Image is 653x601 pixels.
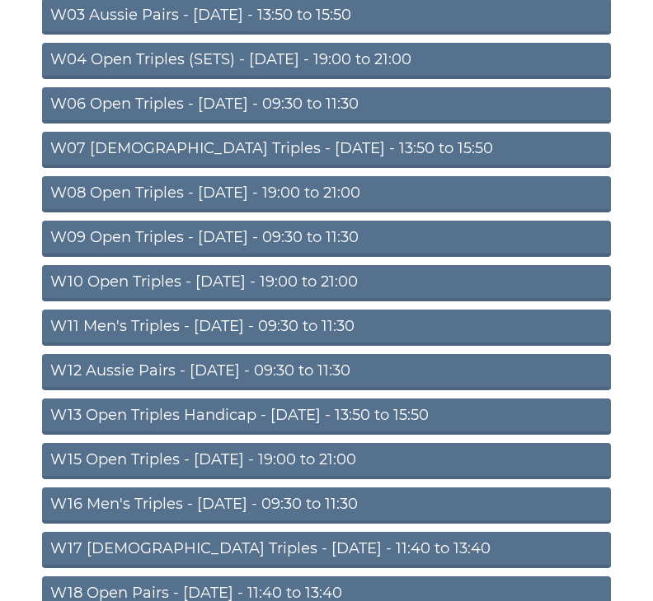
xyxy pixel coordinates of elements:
[42,221,611,258] a: W09 Open Triples - [DATE] - 09:30 to 11:30
[42,533,611,569] a: W17 [DEMOGRAPHIC_DATA] Triples - [DATE] - 11:40 to 13:40
[42,488,611,524] a: W16 Men's Triples - [DATE] - 09:30 to 11:30
[42,88,611,124] a: W06 Open Triples - [DATE] - 09:30 to 11:30
[42,399,611,436] a: W13 Open Triples Handicap - [DATE] - 13:50 to 15:50
[42,355,611,391] a: W12 Aussie Pairs - [DATE] - 09:30 to 11:30
[42,266,611,302] a: W10 Open Triples - [DATE] - 19:00 to 21:00
[42,177,611,213] a: W08 Open Triples - [DATE] - 19:00 to 21:00
[42,444,611,480] a: W15 Open Triples - [DATE] - 19:00 to 21:00
[42,133,611,169] a: W07 [DEMOGRAPHIC_DATA] Triples - [DATE] - 13:50 to 15:50
[42,44,611,80] a: W04 Open Triples (SETS) - [DATE] - 19:00 to 21:00
[42,310,611,347] a: W11 Men's Triples - [DATE] - 09:30 to 11:30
